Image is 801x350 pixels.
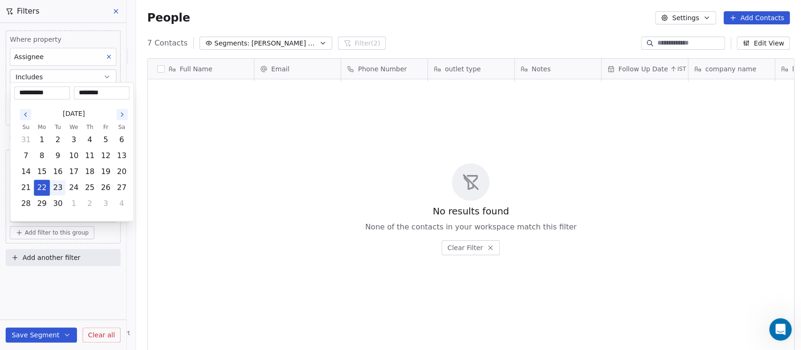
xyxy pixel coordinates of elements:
textarea: Message… [8,259,180,274]
button: Friday, October 3rd, 2025 [98,196,113,211]
button: Tuesday, September 2nd, 2025 [50,132,65,147]
button: Saturday, October 4th, 2025 [114,196,129,211]
button: Saturday, September 27th, 2025 [114,180,129,195]
button: Sunday, September 14th, 2025 [18,164,33,179]
div: You’ll get replies here and in your email: ✉️ [15,182,146,218]
button: Emoji picker [15,278,22,286]
iframe: Intercom live chat [769,318,792,341]
div: Set a filter for follow up before [DATE] 30 pm but the list shows [DATE] follow ups as well. [34,54,180,168]
button: go back [6,4,24,22]
div: Fin • 2h ago [15,249,50,254]
button: Sunday, August 31st, 2025 [18,132,33,147]
button: Friday, September 26th, 2025 [98,180,113,195]
button: Friday, September 19th, 2025 [98,164,113,179]
button: Wednesday, September 24th, 2025 [66,180,81,195]
button: Saturday, September 13th, 2025 [114,148,129,163]
button: Wednesday, September 10th, 2025 [66,148,81,163]
button: Wednesday, September 3rd, 2025 [66,132,81,147]
p: The team can also help [46,12,117,21]
button: Saturday, September 20th, 2025 [114,164,129,179]
th: Wednesday [66,122,82,132]
button: Sunday, September 21st, 2025 [18,180,33,195]
button: Saturday, September 6th, 2025 [114,132,129,147]
button: Tuesday, September 30th, 2025 [50,196,65,211]
button: Sunday, September 7th, 2025 [18,148,33,163]
table: September 2025 [18,122,130,212]
div: Our usual reply time 🕒 [15,223,146,241]
button: Tuesday, September 23rd, 2025 [50,180,65,195]
button: Home [147,4,165,22]
img: Profile image for Fin [27,5,42,20]
button: Gif picker [30,278,37,286]
th: Thursday [82,122,98,132]
button: Thursday, September 11th, 2025 [82,148,97,163]
button: Upload attachment [45,278,52,286]
button: Thursday, September 25th, 2025 [82,180,97,195]
button: Sunday, September 28th, 2025 [18,196,33,211]
div: Saurabh says… [8,54,180,176]
button: Thursday, September 4th, 2025 [82,132,97,147]
button: Friday, September 5th, 2025 [98,132,113,147]
th: Monday [34,122,50,132]
button: Send a message… [161,274,176,289]
div: Set a filter for follow up before [DATE] 30 pm but the list shows [DATE] follow ups as well. [41,135,173,163]
h1: Fin [46,5,57,12]
button: Go to the Next Month [116,109,128,120]
th: Friday [98,122,114,132]
div: Fin says… [8,176,180,268]
button: Wednesday, September 17th, 2025 [66,164,81,179]
button: Wednesday, October 1st, 2025 [66,196,81,211]
button: Start recording [60,278,67,286]
div: You’ll get replies here and in your email:✉️[EMAIL_ADDRESS][DOMAIN_NAME]Our usual reply time🕒1 da... [8,176,154,247]
button: Friday, September 12th, 2025 [98,148,113,163]
button: Thursday, September 18th, 2025 [82,164,97,179]
button: Thursday, October 2nd, 2025 [82,196,97,211]
button: Monday, September 1st, 2025 [34,132,49,147]
button: Tuesday, September 9th, 2025 [50,148,65,163]
span: [DATE] [63,109,85,119]
b: [EMAIL_ADDRESS][DOMAIN_NAME] [15,200,90,217]
div: Close [165,4,182,21]
th: Sunday [18,122,34,132]
th: Tuesday [50,122,66,132]
th: Saturday [114,122,130,132]
button: Monday, September 15th, 2025 [34,164,49,179]
button: Go to the Previous Month [20,109,31,120]
button: Monday, September 29th, 2025 [34,196,49,211]
button: Tuesday, September 16th, 2025 [50,164,65,179]
b: 1 day [23,233,43,240]
button: Monday, September 8th, 2025 [34,148,49,163]
button: Today, Monday, September 22nd, 2025, selected [34,180,49,195]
